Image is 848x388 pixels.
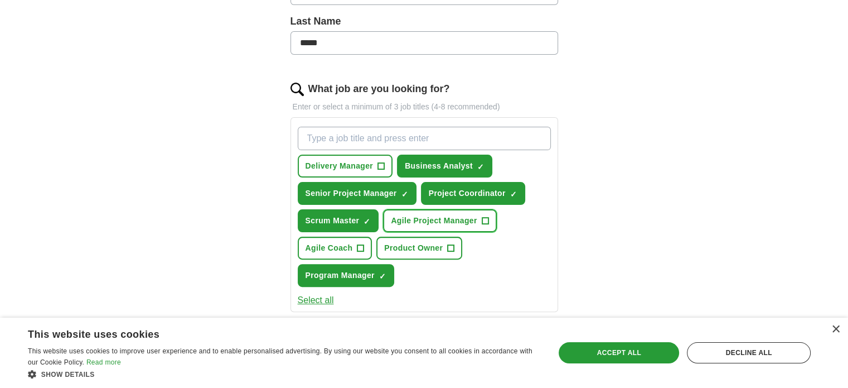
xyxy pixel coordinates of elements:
[383,209,496,232] button: Agile Project Manager
[298,209,379,232] button: Scrum Master✓
[397,155,492,178] button: Business Analyst✓
[376,237,462,260] button: Product Owner
[86,358,121,366] a: Read more, opens a new window
[421,182,525,205] button: Project Coordinator✓
[308,82,450,97] label: What job are you looking for?
[298,237,372,260] button: Agile Coach
[28,368,539,380] div: Show details
[306,160,374,172] span: Delivery Manager
[306,215,360,227] span: Scrum Master
[510,190,517,199] span: ✓
[687,342,811,363] div: Decline all
[429,188,506,199] span: Project Coordinator
[379,272,386,281] span: ✓
[298,294,334,307] button: Select all
[477,162,484,171] span: ✓
[306,242,353,254] span: Agile Coach
[290,83,304,96] img: search.png
[298,155,393,178] button: Delivery Manager
[559,342,679,363] div: Accept all
[298,264,394,287] button: Program Manager✓
[41,371,95,379] span: Show details
[391,215,477,227] span: Agile Project Manager
[384,242,443,254] span: Product Owner
[405,160,473,172] span: Business Analyst
[831,325,840,334] div: Close
[298,182,416,205] button: Senior Project Manager✓
[290,101,558,113] p: Enter or select a minimum of 3 job titles (4-8 recommended)
[401,190,408,199] span: ✓
[298,127,551,150] input: Type a job title and press enter
[28,324,511,341] div: This website uses cookies
[364,217,370,226] span: ✓
[306,188,397,199] span: Senior Project Manager
[290,14,558,29] label: Last Name
[306,270,375,281] span: Program Manager
[28,347,532,366] span: This website uses cookies to improve user experience and to enable personalised advertising. By u...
